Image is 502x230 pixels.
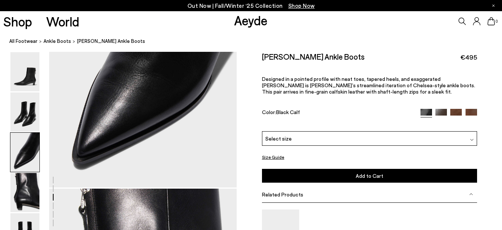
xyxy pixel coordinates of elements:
img: Harriet Pointed Ankle Boots - Image 3 [10,133,39,172]
img: Harriet Pointed Ankle Boots - Image 4 [10,173,39,212]
button: Add to Cart [262,169,477,183]
a: Shop [3,15,32,28]
a: Aeyde [234,12,268,28]
a: World [46,15,79,28]
button: Size Guide [262,152,284,162]
a: All Footwear [9,37,38,45]
span: Add to Cart [356,173,383,179]
h2: [PERSON_NAME] Ankle Boots [262,52,365,61]
a: ankle boots [44,37,71,45]
img: Harriet Pointed Ankle Boots - Image 2 [10,92,39,132]
p: Designed in a pointed profile with neat toes, tapered heels, and exaggerated [PERSON_NAME] is [PE... [262,76,477,95]
span: Black Calf [276,108,300,115]
img: svg%3E [470,138,474,142]
img: Harriet Pointed Ankle Boots - Image 1 [10,52,39,91]
span: 0 [495,19,499,23]
span: Related Products [262,191,303,198]
span: ankle boots [44,38,71,44]
span: Select size [265,135,292,142]
div: Color: [262,108,413,117]
span: €495 [460,53,477,62]
a: 0 [487,17,495,25]
p: Out Now | Fall/Winter ‘25 Collection [188,1,315,10]
img: svg%3E [469,192,473,196]
span: Navigate to /collections/new-in [288,2,315,9]
nav: breadcrumb [9,31,502,52]
span: [PERSON_NAME] Ankle Boots [77,37,145,45]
